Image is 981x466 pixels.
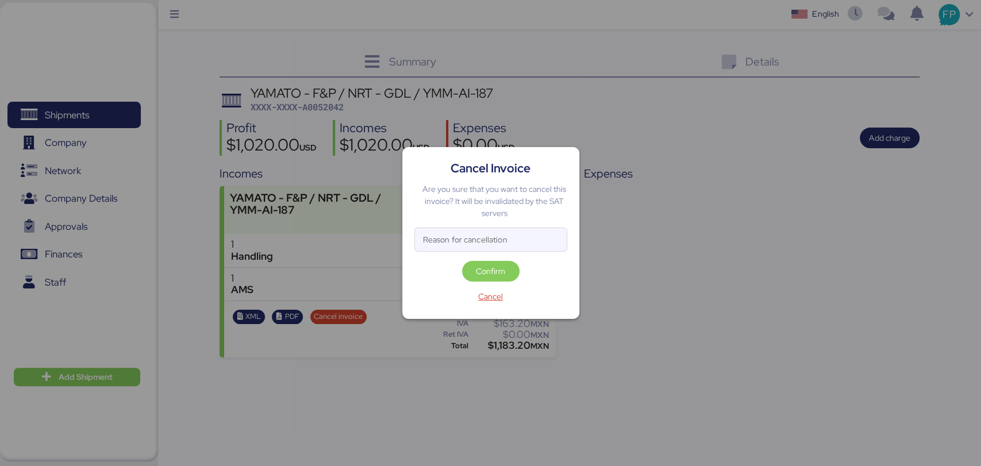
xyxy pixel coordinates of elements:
[462,286,520,307] button: Cancel
[422,183,567,219] div: Are you sure that you want to cancel this invoice? It will be invalidated by the SAT servers
[414,159,567,178] div: Cancel Invoice
[478,290,503,303] span: Cancel
[415,228,567,251] input: Reason for cancellation
[462,261,520,282] button: Confirm
[476,264,505,278] span: Confirm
